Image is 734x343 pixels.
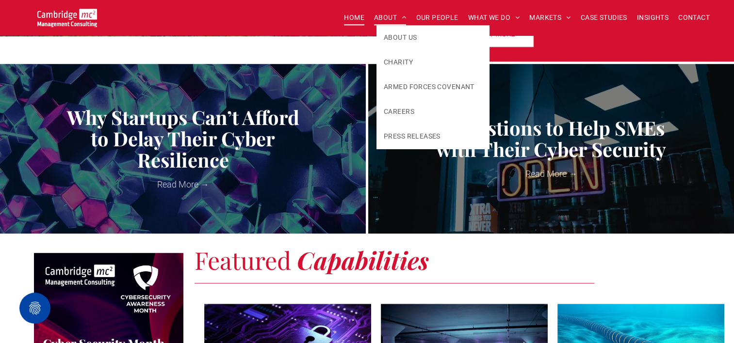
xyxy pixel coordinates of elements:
a: ABOUT US [376,25,489,50]
a: Read More → [375,167,727,180]
span: CAREERS [384,107,414,117]
a: OUR PEOPLE [411,10,463,25]
a: ARMED FORCES COVENANT [376,75,489,99]
a: WHAT WE DO [463,10,525,25]
a: INSIGHTS [632,10,673,25]
span: ABOUT US [384,32,417,43]
img: Go to Homepage [37,9,97,27]
a: Your Business Transformed | Cambridge Management Consulting [34,254,183,265]
a: 5 Questions to Help SMEs with Their Cyber Security [375,117,727,160]
span: Featured [195,244,291,276]
strong: Capabilities [297,244,429,276]
a: Your Business Transformed | Cambridge Management Consulting [37,10,97,20]
a: Why Startups Can’t Afford to Delay Their Cyber Resilience [7,107,359,171]
a: CONTACT [673,10,715,25]
a: CASE STUDIES [576,10,632,25]
span: ABOUT [374,10,407,25]
a: Read More → [7,178,359,191]
span: ARMED FORCES COVENANT [384,82,474,92]
a: HOME [339,10,369,25]
a: CHARITY [376,50,489,75]
a: ABOUT [369,10,411,25]
a: CAREERS [376,99,489,124]
span: CHARITY [384,57,413,67]
span: PRESS RELEASES [384,131,440,141]
a: MARKETS [524,10,575,25]
a: PRESS RELEASES [376,124,489,149]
